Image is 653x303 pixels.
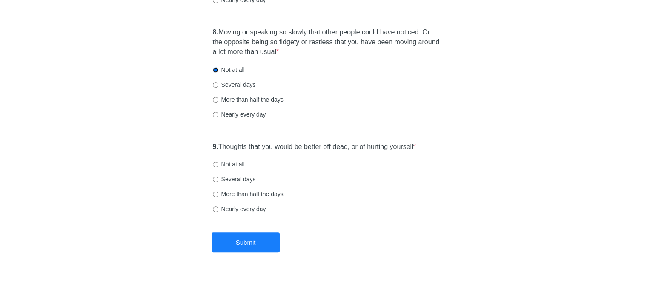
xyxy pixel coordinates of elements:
label: More than half the days [213,190,284,198]
strong: 9. [213,143,218,150]
label: More than half the days [213,95,284,104]
input: More than half the days [213,192,218,197]
input: Several days [213,82,218,88]
strong: 8. [213,29,218,36]
input: More than half the days [213,97,218,103]
label: Nearly every day [213,110,266,119]
label: Nearly every day [213,205,266,213]
label: Several days [213,80,256,89]
input: Nearly every day [213,206,218,212]
input: Not at all [213,162,218,167]
label: Moving or speaking so slowly that other people could have noticed. Or the opposite being so fidge... [213,28,441,57]
label: Thoughts that you would be better off dead, or of hurting yourself [213,142,416,152]
label: Several days [213,175,256,183]
label: Not at all [213,66,245,74]
input: Several days [213,177,218,182]
input: Nearly every day [213,112,218,117]
label: Not at all [213,160,245,169]
input: Not at all [213,67,218,73]
button: Submit [212,232,280,252]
